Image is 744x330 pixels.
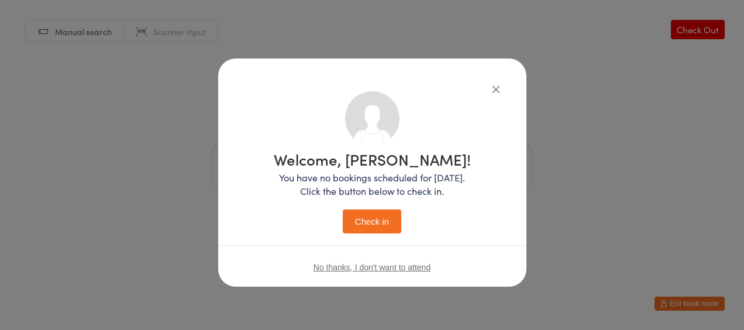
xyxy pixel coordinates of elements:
[274,171,471,198] p: You have no bookings scheduled for [DATE]. Click the button below to check in.
[274,152,471,167] h1: Welcome, [PERSON_NAME]!
[345,91,399,146] img: no_photo.png
[343,209,401,233] button: Check in
[314,263,430,272] button: No thanks, I don't want to attend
